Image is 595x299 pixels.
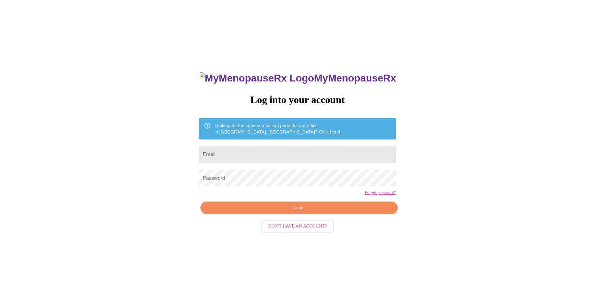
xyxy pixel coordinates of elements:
h3: MyMenopauseRx [200,72,396,84]
img: MyMenopauseRx Logo [200,72,314,84]
div: Looking for the in person patient portal for our office in [GEOGRAPHIC_DATA], [GEOGRAPHIC_DATA]? [215,120,340,138]
a: Click here! [319,129,340,134]
button: Login [200,202,397,214]
span: Login [208,204,390,212]
a: Forgot password? [365,190,396,195]
button: Don't have an account? [261,220,334,233]
a: Don't have an account? [260,223,335,228]
h3: Log into your account [199,94,396,106]
span: Don't have an account? [268,223,327,230]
